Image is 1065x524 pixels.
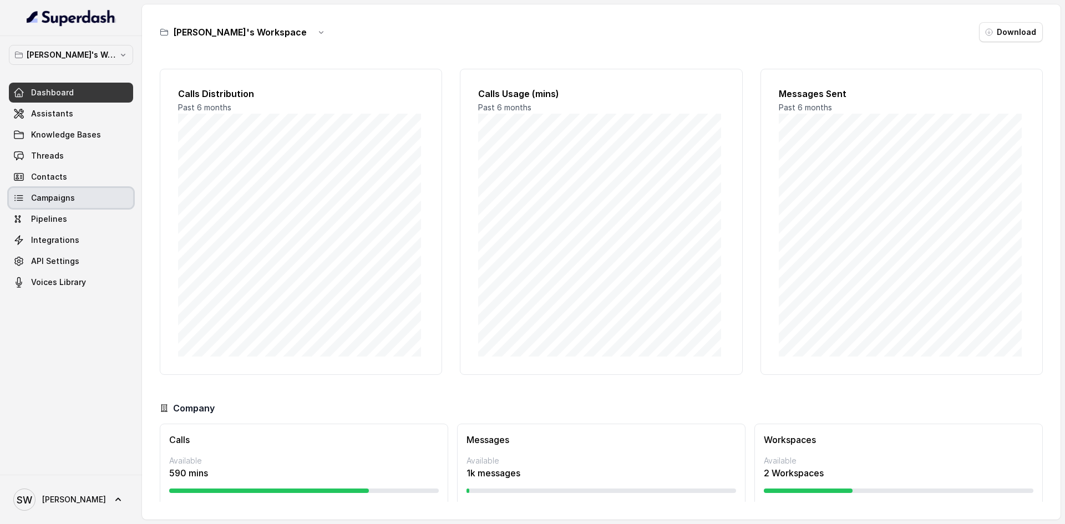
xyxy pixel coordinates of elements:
[9,272,133,292] a: Voices Library
[478,103,531,112] span: Past 6 months
[173,401,215,415] h3: Company
[31,108,73,119] span: Assistants
[31,235,79,246] span: Integrations
[9,484,133,515] a: [PERSON_NAME]
[31,192,75,204] span: Campaigns
[178,103,231,112] span: Past 6 months
[9,209,133,229] a: Pipelines
[9,167,133,187] a: Contacts
[169,455,439,466] p: Available
[42,494,106,505] span: [PERSON_NAME]
[178,87,424,100] h2: Calls Distribution
[31,213,67,225] span: Pipelines
[779,87,1025,100] h2: Messages Sent
[9,125,133,145] a: Knowledge Bases
[979,22,1043,42] button: Download
[9,45,133,65] button: [PERSON_NAME]'s Workspace
[9,230,133,250] a: Integrations
[9,83,133,103] a: Dashboard
[466,466,736,480] p: 1k messages
[31,277,86,288] span: Voices Library
[27,48,115,62] p: [PERSON_NAME]'s Workspace
[17,494,32,506] text: SW
[169,433,439,446] h3: Calls
[31,129,101,140] span: Knowledge Bases
[173,26,307,39] h3: [PERSON_NAME]'s Workspace
[31,87,74,98] span: Dashboard
[779,103,832,112] span: Past 6 months
[466,433,736,446] h3: Messages
[478,87,724,100] h2: Calls Usage (mins)
[466,455,736,466] p: Available
[9,146,133,166] a: Threads
[27,9,116,27] img: light.svg
[31,256,79,267] span: API Settings
[9,188,133,208] a: Campaigns
[31,150,64,161] span: Threads
[9,251,133,271] a: API Settings
[764,466,1033,480] p: 2 Workspaces
[31,171,67,182] span: Contacts
[764,433,1033,446] h3: Workspaces
[9,104,133,124] a: Assistants
[169,466,439,480] p: 590 mins
[764,455,1033,466] p: Available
